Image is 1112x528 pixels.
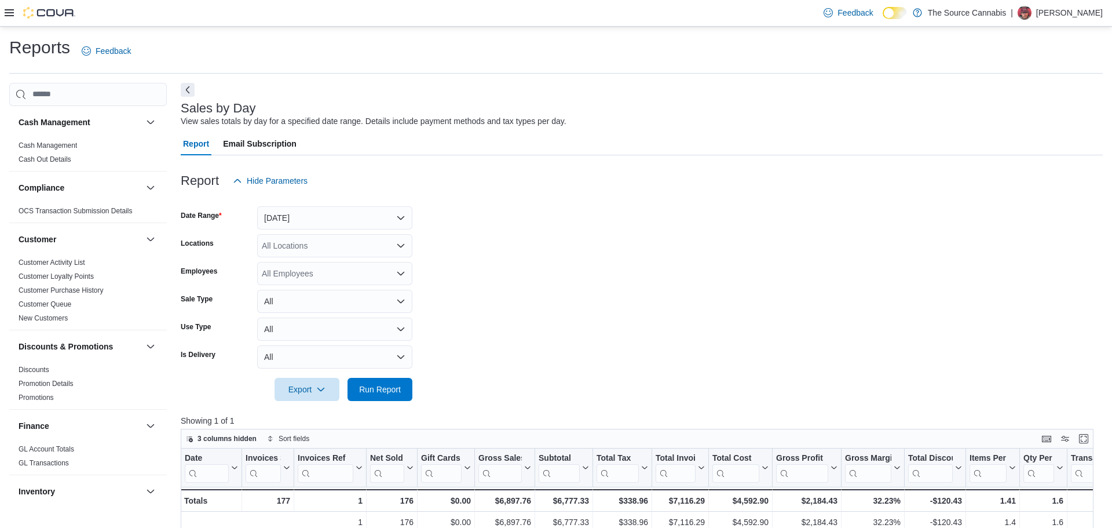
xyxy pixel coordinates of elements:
a: Customer Queue [19,300,71,308]
div: Subtotal [539,453,580,464]
div: Total Tax [597,453,639,464]
a: Cash Management [19,141,77,150]
div: Customer [9,256,167,330]
button: Net Sold [370,453,414,482]
a: GL Transactions [19,459,69,467]
span: Customer Queue [19,300,71,309]
div: Gross Sales [478,453,522,464]
span: Feedback [837,7,873,19]
div: $7,116.29 [656,494,705,508]
button: Date [185,453,238,482]
div: Gross Profit [776,453,828,482]
div: $2,184.43 [776,494,837,508]
span: GL Account Totals [19,445,74,454]
div: Invoices Sold [246,453,281,464]
div: Gift Card Sales [421,453,462,482]
a: Feedback [819,1,877,24]
img: Cova [23,7,75,19]
div: $6,897.76 [478,494,531,508]
button: Finance [19,420,141,432]
p: The Source Cannabis [928,6,1006,20]
div: Total Cost [712,453,759,464]
button: Invoices Sold [246,453,290,482]
button: Keyboard shortcuts [1040,432,1054,446]
button: Gross Margin [845,453,901,482]
div: Gross Margin [845,453,891,464]
div: Total Tax [597,453,639,482]
button: Customer [19,234,141,245]
button: Total Cost [712,453,769,482]
div: Totals [184,494,238,508]
div: Net Sold [370,453,404,482]
label: Is Delivery [181,350,215,359]
button: Compliance [144,181,158,195]
span: Dark Mode [883,19,883,20]
button: Invoices Ref [298,453,363,482]
h1: Reports [9,36,70,59]
label: Employees [181,267,217,276]
div: $4,592.90 [712,494,769,508]
div: 1.41 [970,494,1016,508]
h3: Sales by Day [181,101,256,115]
span: Run Report [359,384,401,395]
span: Export [281,378,332,401]
div: Date [185,453,229,464]
span: Cash Management [19,141,77,150]
span: New Customers [19,314,68,323]
button: All [257,345,412,369]
div: Subtotal [539,453,580,482]
span: Promotions [19,393,54,402]
div: Levi Tolman [1018,6,1031,20]
div: Invoices Ref [298,453,353,464]
button: Customer [144,232,158,246]
div: 1.6 [1023,494,1063,508]
button: Inventory [19,486,141,497]
div: Qty Per Transaction [1023,453,1054,464]
a: Customer Activity List [19,258,85,267]
button: Subtotal [539,453,589,482]
div: View sales totals by day for a specified date range. Details include payment methods and tax type... [181,115,566,128]
input: Dark Mode [883,7,907,19]
button: All [257,290,412,313]
button: Next [181,83,195,97]
button: Enter fullscreen [1077,432,1091,446]
p: | [1011,6,1013,20]
div: 177 [246,494,290,508]
div: Items Per Transaction [970,453,1007,464]
button: Discounts & Promotions [144,340,158,354]
label: Locations [181,239,214,248]
div: Items Per Transaction [970,453,1007,482]
div: Invoices Sold [246,453,281,482]
button: Total Tax [597,453,648,482]
div: Finance [9,442,167,475]
div: Gross Margin [845,453,891,482]
button: Hide Parameters [228,169,312,192]
span: Discounts [19,365,49,374]
div: Invoices Ref [298,453,353,482]
p: [PERSON_NAME] [1036,6,1103,20]
button: All [257,318,412,341]
div: Total Invoiced [656,453,696,482]
div: Total Discount [908,453,953,482]
div: Gross Sales [478,453,522,482]
div: Total Invoiced [656,453,696,464]
a: Customer Purchase History [19,286,104,294]
label: Sale Type [181,294,213,304]
button: Gross Profit [776,453,837,482]
span: Customer Purchase History [19,286,104,295]
button: [DATE] [257,206,412,230]
button: Sort fields [262,432,314,446]
div: Gross Profit [776,453,828,464]
a: GL Account Totals [19,445,74,453]
button: 3 columns hidden [181,432,261,446]
button: Cash Management [19,116,141,128]
h3: Inventory [19,486,55,497]
span: OCS Transaction Submission Details [19,206,133,216]
label: Date Range [181,211,222,220]
label: Use Type [181,322,211,332]
div: Date [185,453,229,482]
div: Net Sold [370,453,404,464]
span: Sort fields [279,434,309,443]
a: New Customers [19,314,68,322]
button: Open list of options [396,241,405,250]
